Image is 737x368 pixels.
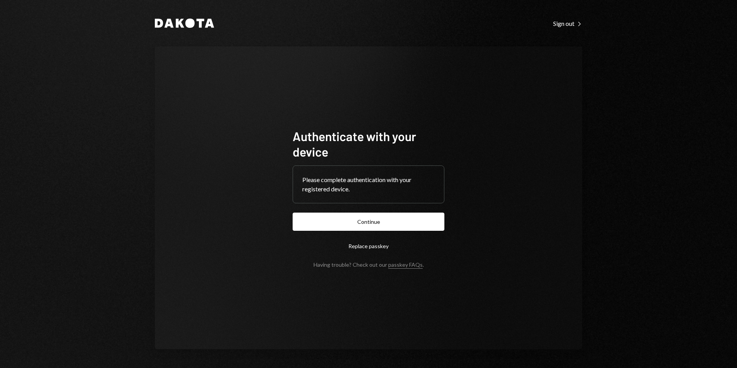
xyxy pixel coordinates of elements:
[293,237,444,255] button: Replace passkey
[553,19,582,27] a: Sign out
[293,213,444,231] button: Continue
[302,175,435,194] div: Please complete authentication with your registered device.
[314,261,424,268] div: Having trouble? Check out our .
[553,20,582,27] div: Sign out
[293,128,444,159] h1: Authenticate with your device
[388,261,423,269] a: passkey FAQs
